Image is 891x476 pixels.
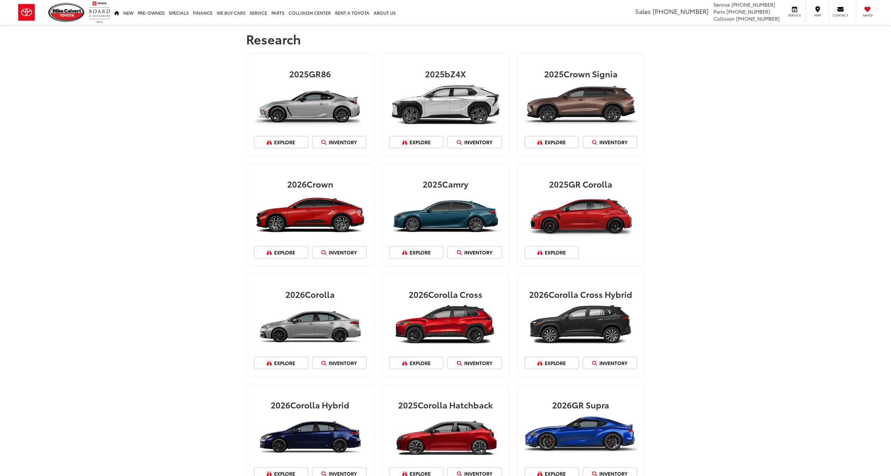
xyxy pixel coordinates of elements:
[714,8,725,15] span: Parts
[524,357,579,369] a: ExploreExplore
[810,13,825,17] span: Map
[726,8,770,15] span: [PHONE_NUMBER]
[592,361,599,366] i: Search
[445,68,466,79] strong: bZ4X
[389,357,444,369] a: ExploreExplore
[254,301,367,349] img: 2026 Toyota Corolla - Mike Calvert Toyota in Houston TX
[267,361,274,366] i: Explore
[572,399,609,411] strong: GR Supra
[389,179,502,188] p: 2025
[389,289,502,299] p: 2026
[321,140,329,145] i: Search
[254,69,367,78] p: 2025
[267,140,274,145] i: Explore
[583,136,637,148] a: SearchInventory
[402,250,410,255] i: Explore
[321,250,329,255] i: Search
[564,68,618,79] strong: Crown Signia
[321,361,329,366] i: Search
[833,13,848,17] span: Contact
[592,140,599,145] i: Search
[731,1,775,8] span: [PHONE_NUMBER]
[290,399,349,411] strong: Corolla Hybrid
[254,136,308,148] a: ExploreExplore
[524,412,638,460] img: 2026 Toyota GR Supra - Mike Calvert Toyota in Houston TX
[312,357,367,369] a: SearchInventory
[402,361,410,366] i: Explore
[524,179,638,188] p: 2025
[254,179,367,188] p: 2026
[457,250,464,255] i: Search
[254,357,308,369] a: ExploreExplore
[537,250,545,255] i: Explore
[457,361,464,366] i: Search
[635,7,651,16] span: Sales
[254,412,367,460] img: 2026 Corolla - Mike Calvert Toyota in Houston TX
[254,80,367,128] img: 2025 Toyota GR86 - Mike Calvert Toyota in Houston TX
[389,80,502,128] img: 2025 Toyota bZ4X - Mike Calvert Toyota in Houston TX
[254,289,367,299] p: 2026
[442,178,468,190] strong: Camry
[389,412,502,460] img: 2025 Toyota Corolla Hatchback - Mike Calvert Toyota in Houston TX
[305,288,335,300] strong: Corolla
[524,80,638,128] img: 2025 Toyota Crown Signia- Mike Calvert Toyota in Houston TX
[389,400,502,409] p: 2025
[569,178,612,190] strong: GR Corolla
[524,301,638,349] img: 2026 Corolla Cross Hybrid - Mike Calvert Toyota in Houston TX
[787,13,802,17] span: Service
[524,69,638,78] p: 2025
[447,246,502,259] a: SearchInventory
[524,136,579,148] a: ExploreExplore
[714,15,735,22] span: Collision
[254,191,367,239] img: 2026 Toyota Crown - Mike Calvert Toyota in Houston TX
[736,15,780,22] span: [PHONE_NUMBER]
[583,357,637,369] a: SearchInventory
[447,136,502,148] a: SearchInventory
[402,140,410,145] i: Explore
[389,301,502,349] img: 2026 Toyota Corolla Cross - Mike Calvert Toyota in Houston TX
[524,400,638,409] p: 2026
[312,136,367,148] a: SearchInventory
[48,3,85,22] img: Mike Calvert Toyota
[457,140,464,145] i: Search
[549,288,632,300] strong: Corolla Cross Hybrid
[714,1,730,8] span: Service
[447,357,502,369] a: SearchInventory
[653,7,709,16] span: [PHONE_NUMBER]
[309,68,331,79] strong: GR86
[389,246,444,259] a: ExploreExplore
[524,191,638,239] img: 2025 Toyota GR Corolla - Mike Calvert Toyota in Houston TX
[389,69,502,78] p: 2025
[312,246,367,259] a: SearchInventory
[246,32,645,46] h1: Research
[524,289,638,299] p: 2026
[389,191,502,239] img: 2025 Toyota Camry - Mike Calvert Toyota in Houston TX
[860,13,875,17] span: Saved
[254,400,367,409] p: 2026
[537,361,545,366] i: Explore
[524,246,579,259] a: ExploreExplore
[267,250,274,255] i: Explore
[389,136,444,148] a: ExploreExplore
[254,246,308,259] a: ExploreExplore
[307,178,333,190] strong: Crown
[418,399,493,411] strong: Corolla Hatchback
[428,288,482,300] strong: Corolla Cross
[537,140,545,145] i: Explore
